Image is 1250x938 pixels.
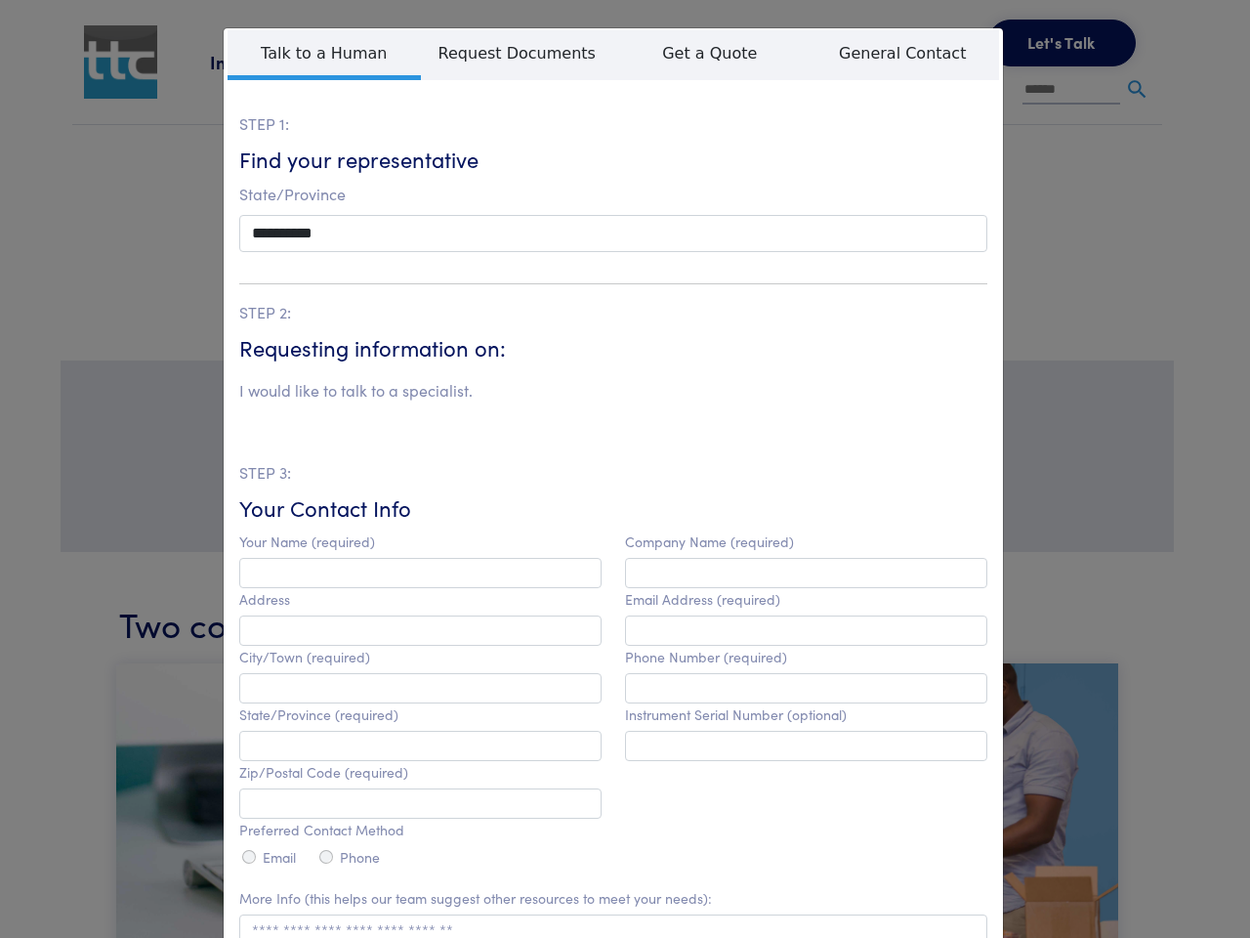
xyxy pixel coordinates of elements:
li: I would like to talk to a specialist. [239,378,473,404]
label: Instrument Serial Number (optional) [625,706,847,723]
label: City/Town (required) [239,649,370,665]
p: STEP 1: [239,111,987,137]
p: STEP 2: [239,300,987,325]
label: Preferred Contact Method [239,822,404,838]
span: Request Documents [421,30,614,75]
label: More Info (this helps our team suggest other resources to meet your needs): [239,890,712,907]
h6: Find your representative [239,145,987,175]
span: Talk to a Human [228,30,421,80]
label: Phone Number (required) [625,649,787,665]
label: Zip/Postal Code (required) [239,764,408,781]
h6: Your Contact Info [239,493,987,524]
label: Address [239,591,290,608]
label: Your Name (required) [239,533,375,550]
label: State/Province (required) [239,706,398,723]
span: General Contact [807,30,1000,75]
p: STEP 3: [239,460,987,486]
label: Email [263,849,296,866]
label: Company Name (required) [625,533,794,550]
h6: Requesting information on: [239,333,987,363]
span: Get a Quote [613,30,807,75]
label: Phone [340,849,380,866]
label: Email Address (required) [625,591,780,608]
p: State/Province [239,182,987,207]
